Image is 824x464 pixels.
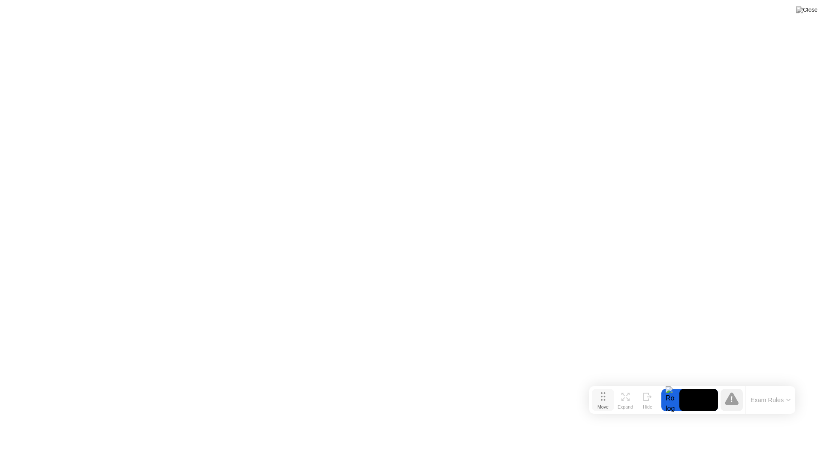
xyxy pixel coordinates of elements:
[614,389,636,411] button: Expand
[597,404,609,409] div: Move
[636,389,659,411] button: Hide
[592,389,614,411] button: Move
[748,396,794,404] button: Exam Rules
[643,404,652,409] div: Hide
[618,404,633,409] div: Expand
